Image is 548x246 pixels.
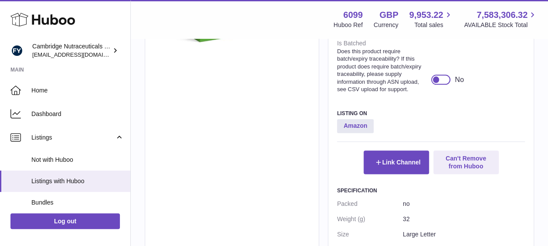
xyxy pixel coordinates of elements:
dt: Weight (g) [337,212,403,227]
dt: Packed [337,196,403,212]
a: 9,953.22 Total sales [409,9,453,29]
span: Bundles [31,198,124,207]
div: Cambridge Nutraceuticals Ltd [32,42,111,59]
strong: GBP [379,9,398,21]
span: Listings with Huboo [31,177,124,185]
img: internalAdmin-6099@internal.huboo.com [10,44,24,57]
div: No [455,75,463,85]
span: 7,583,306.32 [477,9,528,21]
dd: 32 [403,212,525,227]
span: Listings [31,133,115,142]
h3: Listing On [337,110,525,117]
dt: Size [337,227,403,242]
span: Total sales [414,21,453,29]
a: Log out [10,213,120,229]
span: Not with Huboo [31,156,124,164]
button: Can't Remove from Huboo [433,150,499,174]
strong: Does this product require batch/expiry traceability? If this product does require batch/expiry tr... [337,48,429,93]
h3: Specification [337,187,525,194]
dd: no [403,196,525,212]
a: 7,583,306.32 AVAILABLE Stock Total [464,9,538,29]
div: Huboo Ref [334,21,363,29]
button: Link Channel [364,150,429,174]
span: 9,953.22 [409,9,443,21]
span: Home [31,86,124,95]
strong: 6099 [343,9,363,21]
span: [EMAIL_ADDRESS][DOMAIN_NAME] [32,51,128,58]
dt: Is Batched [337,36,431,97]
strong: Amazon [337,119,374,133]
div: Currency [374,21,398,29]
span: Dashboard [31,110,124,118]
span: AVAILABLE Stock Total [464,21,538,29]
dd: Large Letter [403,227,525,242]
